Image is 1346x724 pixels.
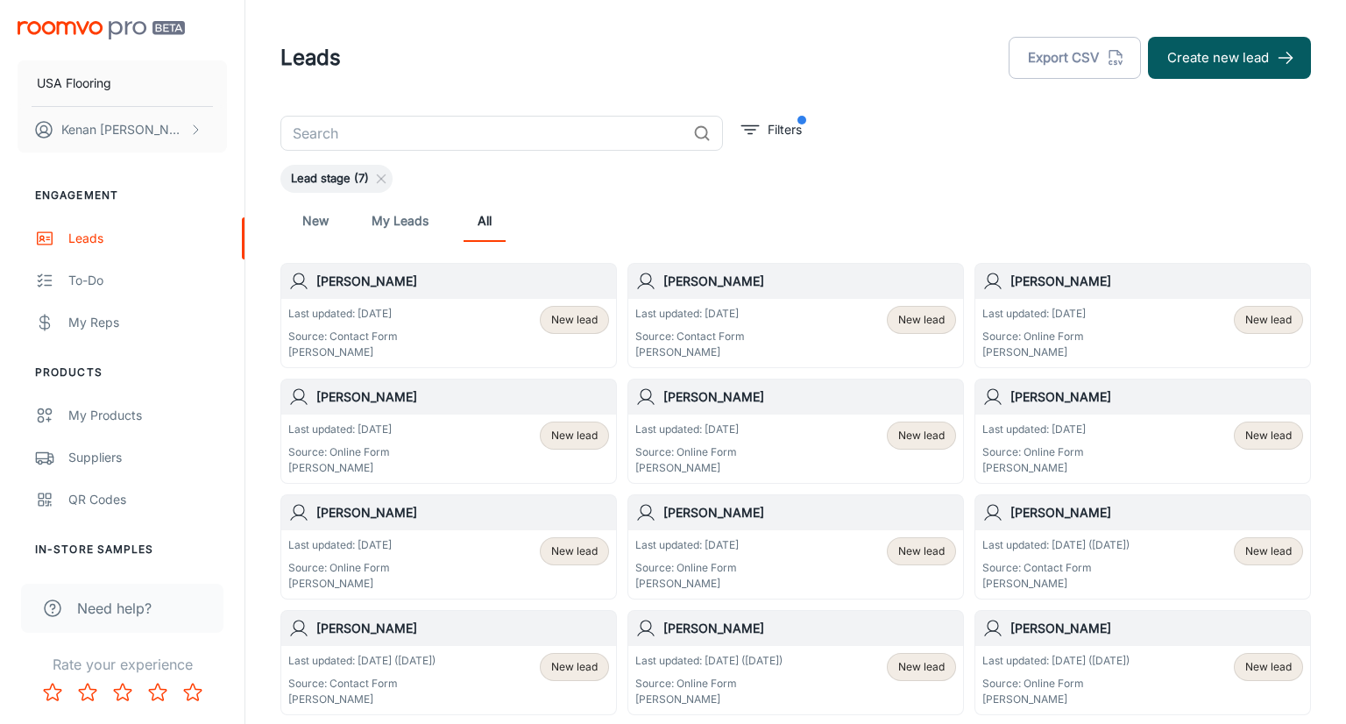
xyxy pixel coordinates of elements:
[1010,619,1303,638] h6: [PERSON_NAME]
[898,543,945,559] span: New lead
[1245,312,1292,328] span: New lead
[982,676,1130,692] p: Source: Online Form
[982,422,1086,437] p: Last updated: [DATE]
[737,116,806,144] button: filter
[974,263,1311,368] a: [PERSON_NAME]Last updated: [DATE]Source: Online Form[PERSON_NAME]New lead
[974,494,1311,600] a: [PERSON_NAME]Last updated: [DATE] ([DATE])Source: Contact Form[PERSON_NAME]New lead
[1148,37,1311,79] button: Create new lead
[627,263,964,368] a: [PERSON_NAME]Last updated: [DATE]Source: Contact Form[PERSON_NAME]New lead
[68,406,227,425] div: My Products
[68,313,227,332] div: My Reps
[982,306,1086,322] p: Last updated: [DATE]
[974,610,1311,715] a: [PERSON_NAME]Last updated: [DATE] ([DATE])Source: Online Form[PERSON_NAME]New lead
[768,120,802,139] p: Filters
[635,329,745,344] p: Source: Contact Form
[663,619,956,638] h6: [PERSON_NAME]
[14,654,230,675] p: Rate your experience
[372,200,429,242] a: My Leads
[635,422,739,437] p: Last updated: [DATE]
[974,379,1311,484] a: [PERSON_NAME]Last updated: [DATE]Source: Online Form[PERSON_NAME]New lead
[288,460,392,476] p: [PERSON_NAME]
[898,659,945,675] span: New lead
[70,675,105,710] button: Rate 2 star
[1245,543,1292,559] span: New lead
[627,494,964,600] a: [PERSON_NAME]Last updated: [DATE]Source: Online Form[PERSON_NAME]New lead
[316,272,609,291] h6: [PERSON_NAME]
[288,692,436,707] p: [PERSON_NAME]
[1009,37,1141,79] button: Export CSV
[288,344,398,360] p: [PERSON_NAME]
[77,598,152,619] span: Need help?
[288,676,436,692] p: Source: Contact Form
[982,653,1130,669] p: Last updated: [DATE] ([DATE])
[18,107,227,153] button: Kenan [PERSON_NAME]
[316,387,609,407] h6: [PERSON_NAME]
[316,503,609,522] h6: [PERSON_NAME]
[1010,272,1303,291] h6: [PERSON_NAME]
[37,74,111,93] p: USA Flooring
[635,537,739,553] p: Last updated: [DATE]
[1245,659,1292,675] span: New lead
[288,329,398,344] p: Source: Contact Form
[551,659,598,675] span: New lead
[105,675,140,710] button: Rate 3 star
[1245,428,1292,444] span: New lead
[288,444,392,460] p: Source: Online Form
[18,60,227,106] button: USA Flooring
[663,503,956,522] h6: [PERSON_NAME]
[18,21,185,39] img: Roomvo PRO Beta
[982,560,1130,576] p: Source: Contact Form
[35,675,70,710] button: Rate 1 star
[627,610,964,715] a: [PERSON_NAME]Last updated: [DATE] ([DATE])Source: Online Form[PERSON_NAME]New lead
[175,675,210,710] button: Rate 5 star
[663,387,956,407] h6: [PERSON_NAME]
[280,610,617,715] a: [PERSON_NAME]Last updated: [DATE] ([DATE])Source: Contact Form[PERSON_NAME]New lead
[280,116,686,151] input: Search
[280,165,393,193] div: Lead stage (7)
[551,428,598,444] span: New lead
[280,263,617,368] a: [PERSON_NAME]Last updated: [DATE]Source: Contact Form[PERSON_NAME]New lead
[316,619,609,638] h6: [PERSON_NAME]
[288,576,392,592] p: [PERSON_NAME]
[280,42,341,74] h1: Leads
[280,379,617,484] a: [PERSON_NAME]Last updated: [DATE]Source: Online Form[PERSON_NAME]New lead
[1010,503,1303,522] h6: [PERSON_NAME]
[288,422,392,437] p: Last updated: [DATE]
[68,490,227,509] div: QR Codes
[288,537,392,553] p: Last updated: [DATE]
[280,170,379,188] span: Lead stage (7)
[140,675,175,710] button: Rate 4 star
[982,460,1086,476] p: [PERSON_NAME]
[635,444,739,460] p: Source: Online Form
[982,329,1086,344] p: Source: Online Form
[635,653,783,669] p: Last updated: [DATE] ([DATE])
[288,306,398,322] p: Last updated: [DATE]
[635,560,739,576] p: Source: Online Form
[982,537,1130,553] p: Last updated: [DATE] ([DATE])
[663,272,956,291] h6: [PERSON_NAME]
[68,271,227,290] div: To-do
[635,676,783,692] p: Source: Online Form
[1010,387,1303,407] h6: [PERSON_NAME]
[982,692,1130,707] p: [PERSON_NAME]
[294,200,336,242] a: New
[288,560,392,576] p: Source: Online Form
[464,200,506,242] a: All
[982,444,1086,460] p: Source: Online Form
[982,344,1086,360] p: [PERSON_NAME]
[68,229,227,248] div: Leads
[635,306,745,322] p: Last updated: [DATE]
[627,379,964,484] a: [PERSON_NAME]Last updated: [DATE]Source: Online Form[PERSON_NAME]New lead
[898,428,945,444] span: New lead
[551,543,598,559] span: New lead
[635,344,745,360] p: [PERSON_NAME]
[288,653,436,669] p: Last updated: [DATE] ([DATE])
[635,460,739,476] p: [PERSON_NAME]
[61,120,185,139] p: Kenan [PERSON_NAME]
[635,576,739,592] p: [PERSON_NAME]
[982,576,1130,592] p: [PERSON_NAME]
[898,312,945,328] span: New lead
[551,312,598,328] span: New lead
[635,692,783,707] p: [PERSON_NAME]
[280,494,617,600] a: [PERSON_NAME]Last updated: [DATE]Source: Online Form[PERSON_NAME]New lead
